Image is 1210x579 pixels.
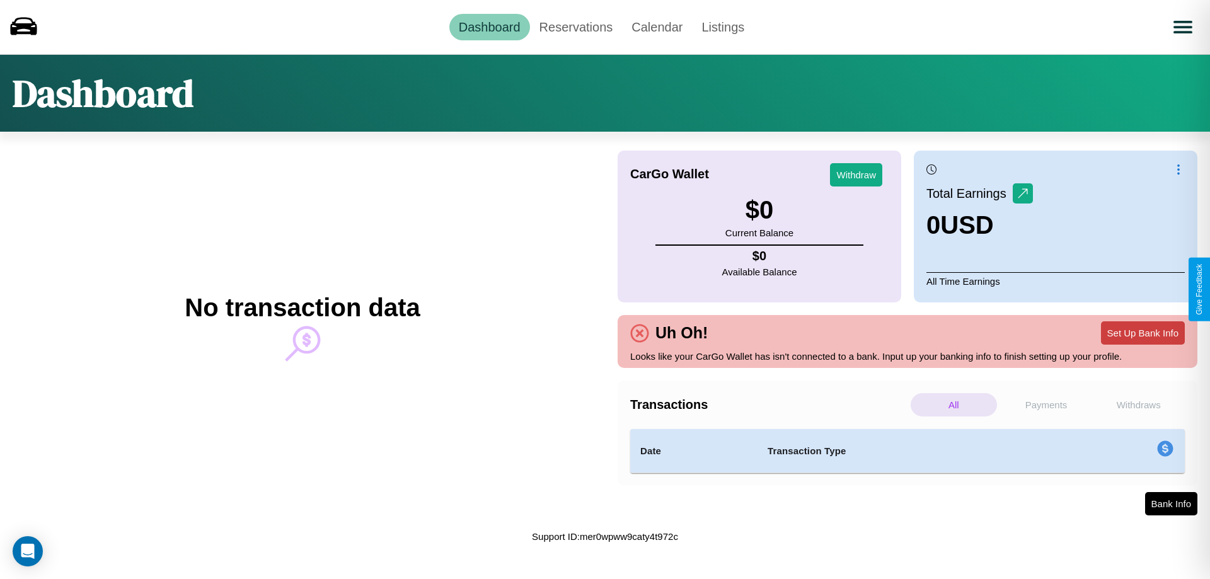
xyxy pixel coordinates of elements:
[13,67,193,119] h1: Dashboard
[630,167,709,181] h4: CarGo Wallet
[725,196,793,224] h3: $ 0
[630,429,1185,473] table: simple table
[911,393,997,416] p: All
[649,324,714,342] h4: Uh Oh!
[1195,264,1204,315] div: Give Feedback
[725,224,793,241] p: Current Balance
[768,444,1054,459] h4: Transaction Type
[185,294,420,322] h2: No transaction data
[530,14,623,40] a: Reservations
[630,348,1185,365] p: Looks like your CarGo Wallet has isn't connected to a bank. Input up your banking info to finish ...
[722,263,797,280] p: Available Balance
[630,398,907,412] h4: Transactions
[722,249,797,263] h4: $ 0
[1145,492,1197,515] button: Bank Info
[1101,321,1185,345] button: Set Up Bank Info
[1165,9,1201,45] button: Open menu
[449,14,530,40] a: Dashboard
[926,211,1033,239] h3: 0 USD
[13,536,43,566] div: Open Intercom Messenger
[622,14,692,40] a: Calendar
[692,14,754,40] a: Listings
[830,163,882,186] button: Withdraw
[926,182,1013,205] p: Total Earnings
[640,444,747,459] h4: Date
[532,528,678,545] p: Support ID: mer0wpww9caty4t972c
[926,272,1185,290] p: All Time Earnings
[1095,393,1182,416] p: Withdraws
[1003,393,1090,416] p: Payments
